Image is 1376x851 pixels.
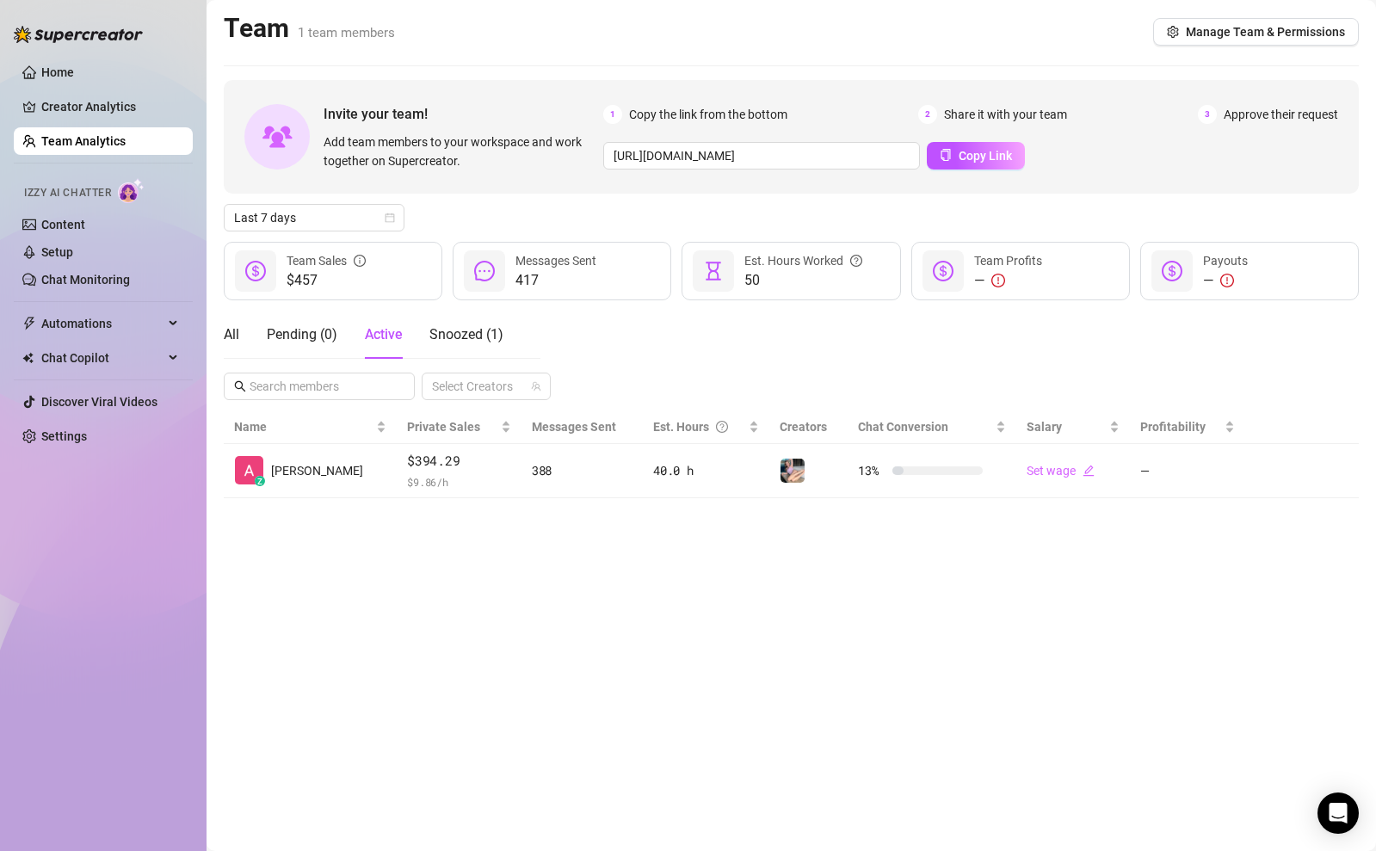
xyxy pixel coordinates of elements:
[1317,792,1359,834] div: Open Intercom Messenger
[858,420,948,434] span: Chat Conversion
[532,461,632,480] div: 388
[22,352,34,364] img: Chat Copilot
[959,149,1012,163] span: Copy Link
[744,251,862,270] div: Est. Hours Worked
[41,134,126,148] a: Team Analytics
[515,270,596,291] span: 417
[41,310,164,337] span: Automations
[41,93,179,120] a: Creator Analytics
[744,270,862,291] span: 50
[245,261,266,281] span: dollar-circle
[22,317,36,330] span: thunderbolt
[41,245,73,259] a: Setup
[255,476,265,486] div: z
[287,270,366,291] span: $457
[407,473,511,490] span: $ 9.86 /h
[234,380,246,392] span: search
[267,324,337,345] div: Pending ( 0 )
[298,25,395,40] span: 1 team members
[1027,420,1062,434] span: Salary
[354,251,366,270] span: info-circle
[14,26,143,43] img: logo-BBDzfeDw.svg
[603,105,622,124] span: 1
[1203,270,1248,291] div: —
[287,251,366,270] div: Team Sales
[250,377,391,396] input: Search members
[940,149,952,161] span: copy
[324,133,596,170] span: Add team members to your workspace and work together on Supercreator.
[703,261,724,281] span: hourglass
[234,205,394,231] span: Last 7 days
[974,254,1042,268] span: Team Profits
[991,274,1005,287] span: exclamation-circle
[1153,18,1359,46] button: Manage Team & Permissions
[365,326,402,342] span: Active
[927,142,1025,170] button: Copy Link
[918,105,937,124] span: 2
[41,344,164,372] span: Chat Copilot
[532,420,616,434] span: Messages Sent
[24,185,111,201] span: Izzy AI Chatter
[235,456,263,484] img: Autumn Moon
[653,461,759,480] div: 40.0 h
[1186,25,1345,39] span: Manage Team & Permissions
[781,459,805,483] img: Autumn
[1130,444,1245,498] td: —
[118,178,145,203] img: AI Chatter
[1198,105,1217,124] span: 3
[385,213,395,223] span: calendar
[1167,26,1179,38] span: setting
[41,65,74,79] a: Home
[974,270,1042,291] div: —
[531,381,541,392] span: team
[224,410,397,444] th: Name
[944,105,1067,124] span: Share it with your team
[769,410,848,444] th: Creators
[858,461,885,480] span: 13 %
[271,461,363,480] span: [PERSON_NAME]
[629,105,787,124] span: Copy the link from the bottom
[933,261,953,281] span: dollar-circle
[474,261,495,281] span: message
[234,417,373,436] span: Name
[429,326,503,342] span: Snoozed ( 1 )
[41,273,130,287] a: Chat Monitoring
[850,251,862,270] span: question-circle
[1140,420,1206,434] span: Profitability
[1203,254,1248,268] span: Payouts
[515,254,596,268] span: Messages Sent
[407,420,480,434] span: Private Sales
[41,429,87,443] a: Settings
[1162,261,1182,281] span: dollar-circle
[41,395,157,409] a: Discover Viral Videos
[1224,105,1338,124] span: Approve their request
[324,103,603,125] span: Invite your team!
[224,12,395,45] h2: Team
[653,417,745,436] div: Est. Hours
[1083,465,1095,477] span: edit
[224,324,239,345] div: All
[41,218,85,231] a: Content
[1220,274,1234,287] span: exclamation-circle
[407,451,511,472] span: $394.29
[716,417,728,436] span: question-circle
[1027,464,1095,478] a: Set wageedit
